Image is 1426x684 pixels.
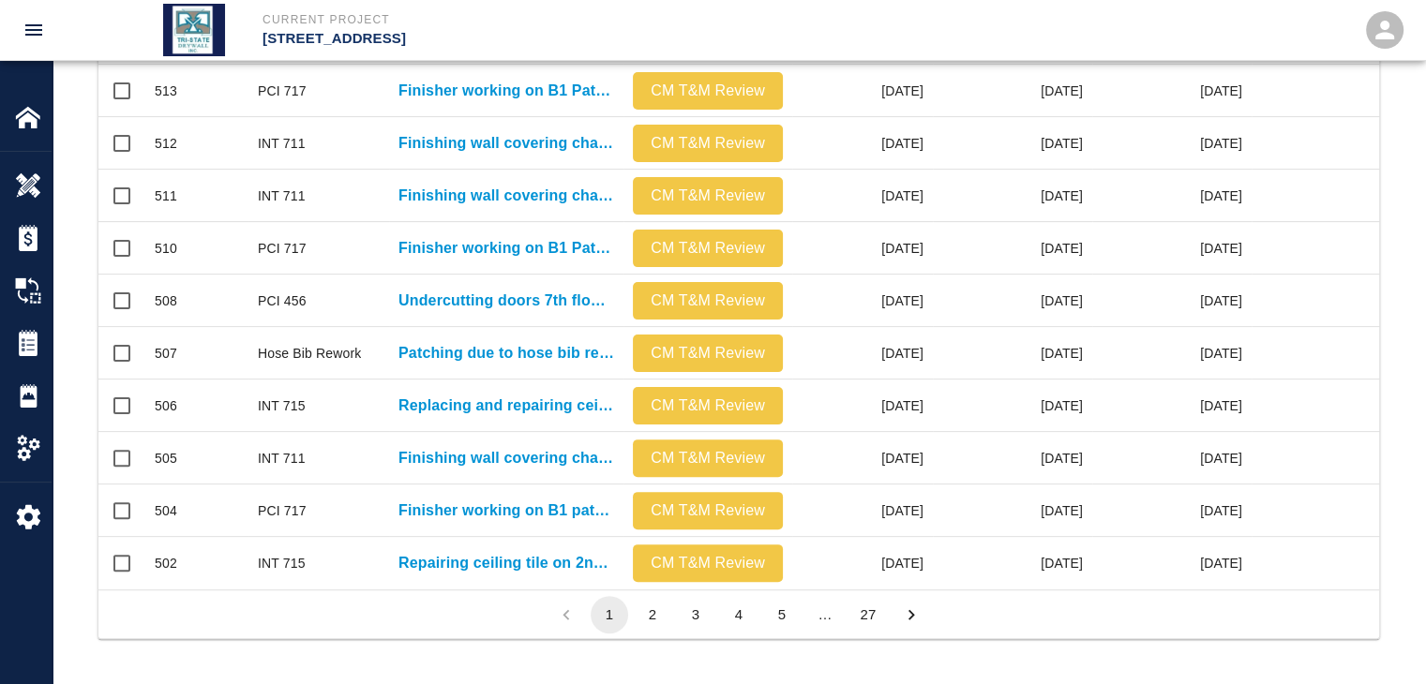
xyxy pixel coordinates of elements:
button: Go to page 3 [677,596,714,633]
div: [DATE] [933,222,1092,275]
div: [DATE] [792,484,933,537]
div: 512 [155,134,177,153]
p: CM T&M Review [640,447,775,469]
div: [DATE] [933,379,1092,432]
p: CM T&M Review [640,237,775,260]
div: [DATE] [933,275,1092,327]
div: INT 715 [258,396,306,415]
div: PCI 717 [258,82,307,100]
div: PCI 717 [258,501,307,520]
div: [DATE] [792,222,933,275]
p: CM T&M Review [640,552,775,574]
div: 510 [155,239,177,258]
p: CM T&M Review [640,80,775,102]
div: INT 711 [258,186,306,205]
a: Patching due to hose bib rework. B1 and G1 [398,342,614,364]
a: Finishing wall covering changes where wall coverings were removed in... [398,185,614,207]
p: [STREET_ADDRESS] [263,28,815,50]
div: [DATE] [1092,170,1252,222]
button: Go to page 2 [634,596,671,633]
a: Finisher working on B1 Patches. [398,237,614,260]
p: CM T&M Review [640,132,775,155]
p: Current Project [263,11,815,28]
div: 506 [155,396,177,415]
div: 511 [155,186,177,205]
div: [DATE] [792,170,933,222]
div: [DATE] [792,327,933,379]
div: [DATE] [1092,432,1252,484]
p: CM T&M Review [640,499,775,522]
p: CM T&M Review [640,185,775,207]
div: 513 [155,82,177,100]
div: 508 [155,291,177,310]
a: Finisher working on B1 Patches. [398,80,614,102]
p: CM T&M Review [640,290,775,312]
div: [DATE] [1092,379,1252,432]
div: [DATE] [1092,275,1252,327]
div: INT 715 [258,554,306,572]
a: Finishing wall covering changes where wall coverings were removed in... [398,132,614,155]
div: [DATE] [933,117,1092,170]
button: open drawer [11,7,56,52]
div: [DATE] [792,379,933,432]
a: Finishing wall covering changes where wall coverings were removed in... [398,447,614,469]
div: [DATE] [933,170,1092,222]
div: PCI 456 [258,291,307,310]
div: Hose Bib Rework [258,344,361,363]
button: page 1 [591,596,628,633]
div: INT 711 [258,449,306,468]
div: [DATE] [792,117,933,170]
div: PCI 717 [258,239,307,258]
iframe: Chat Widget [1332,594,1426,684]
div: [DATE] [1092,327,1252,379]
button: Go to page 5 [763,596,801,633]
a: Repairing ceiling tile on 2nd floor due to damage by... [398,552,614,574]
div: [DATE] [933,327,1092,379]
div: INT 711 [258,134,306,153]
div: [DATE] [933,537,1092,589]
nav: pagination navigation [545,596,933,633]
div: [DATE] [792,432,933,484]
div: [DATE] [933,484,1092,537]
div: [DATE] [792,275,933,327]
p: CM T&M Review [640,394,775,417]
div: [DATE] [792,65,933,117]
div: [DATE] [1092,537,1252,589]
div: [DATE] [933,432,1092,484]
a: Finisher working on B1 patches. [398,499,614,522]
div: … [806,604,844,624]
div: [DATE] [1092,117,1252,170]
div: 502 [155,554,177,572]
a: Replacing and repairing ceiling tiles damaged by others 2nd floor... [398,394,614,417]
div: 505 [155,449,177,468]
div: 504 [155,501,177,520]
div: [DATE] [1092,222,1252,275]
img: Tri State Drywall [163,4,225,56]
div: [DATE] [1092,484,1252,537]
div: [DATE] [1092,65,1252,117]
button: Go to page 27 [849,596,887,633]
button: Go to next page [893,596,930,633]
a: Undercutting doors 7th floor for door bottoms where slab is... [398,290,614,312]
div: 507 [155,344,177,363]
div: [DATE] [792,537,933,589]
button: Go to page 4 [720,596,758,633]
div: [DATE] [933,65,1092,117]
p: CM T&M Review [640,342,775,364]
